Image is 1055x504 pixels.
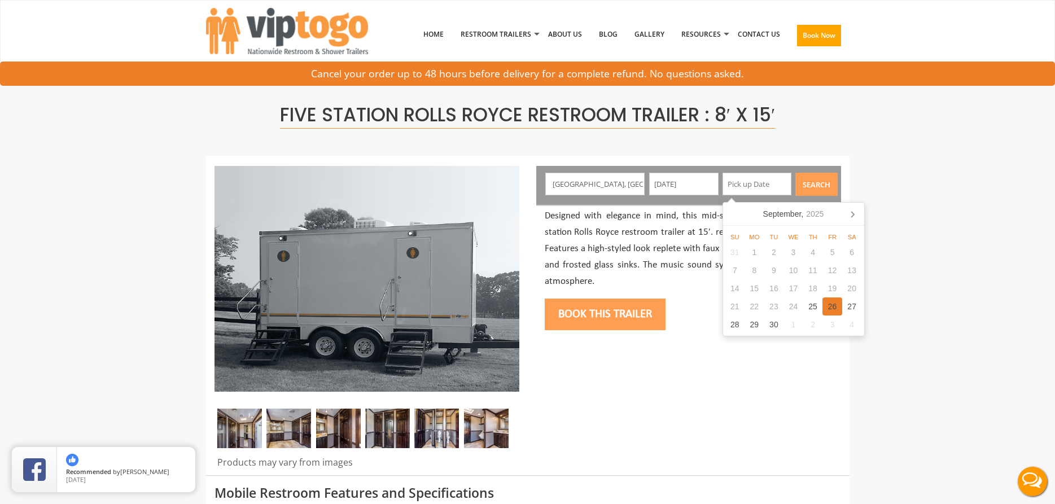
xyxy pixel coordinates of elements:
input: Delivery Date [649,173,719,195]
div: 14 [725,279,745,297]
a: Contact Us [729,5,789,64]
div: Products may vary from images [214,456,519,475]
div: 17 [783,279,803,297]
img: VIPTOGO [206,8,368,54]
i: 2025 [806,208,824,220]
div: 25 [803,297,823,315]
h3: Mobile Restroom Features and Specifications [214,486,841,500]
div: Fr [822,233,842,242]
div: 29 [745,315,764,334]
a: Gallery [626,5,673,64]
div: 30 [764,315,784,334]
div: 1 [745,243,764,261]
div: 20 [842,279,862,297]
a: Resources [673,5,729,64]
button: Search [795,173,838,196]
div: 15 [745,279,764,297]
div: 21 [725,297,745,315]
div: Tu [764,233,784,242]
div: 16 [764,279,784,297]
span: [DATE] [66,475,86,484]
a: Home [415,5,452,64]
div: 22 [745,297,764,315]
img: thumbs up icon [66,454,78,466]
div: 8 [745,261,764,279]
div: 13 [842,261,862,279]
a: Blog [590,5,626,64]
a: Book Now [789,5,850,71]
span: by [66,468,186,476]
div: Mo [745,233,764,242]
img: Review Rating [23,458,46,481]
div: 26 [822,297,842,315]
div: 28 [725,315,745,334]
img: Restroom Trailer [464,409,509,448]
p: Designed with elegance in mind, this mid-sized trailer presents a five station Rolls Royce restro... [545,208,833,290]
img: Restroom Trailer [316,409,361,448]
div: We [783,233,803,242]
button: Book Now [797,25,841,46]
div: September, [759,205,829,223]
div: 12 [822,261,842,279]
div: 3 [822,315,842,334]
button: Live Chat [1010,459,1055,504]
div: 27 [842,297,862,315]
div: 18 [803,279,823,297]
img: Restroom Trailer [365,409,410,448]
div: 19 [822,279,842,297]
div: 10 [783,261,803,279]
span: [PERSON_NAME] [120,467,169,476]
img: Restroom Trailer [217,409,262,448]
div: 1 [783,315,803,334]
div: Su [725,233,745,242]
div: 4 [842,315,862,334]
div: 7 [725,261,745,279]
div: 4 [803,243,823,261]
input: Pick up Date [723,173,792,195]
div: 23 [764,297,784,315]
div: 6 [842,243,862,261]
span: Recommended [66,467,111,476]
div: 5 [822,243,842,261]
div: 9 [764,261,784,279]
img: Full view of five station restroom trailer with two separate doors for men and women [214,166,519,392]
div: 31 [725,243,745,261]
div: 24 [783,297,803,315]
div: Th [803,233,823,242]
span: Five Station Rolls Royce Restroom Trailer : 8′ x 15′ [280,102,775,129]
a: About Us [540,5,590,64]
div: 2 [803,315,823,334]
div: 11 [803,261,823,279]
div: 3 [783,243,803,261]
img: Restroom trailer rental [266,409,311,448]
img: Restroom Trailer [414,409,459,448]
button: Book this trailer [545,299,666,330]
input: Enter your Address [545,173,645,195]
div: 2 [764,243,784,261]
div: Sa [842,233,862,242]
a: Restroom Trailers [452,5,540,64]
